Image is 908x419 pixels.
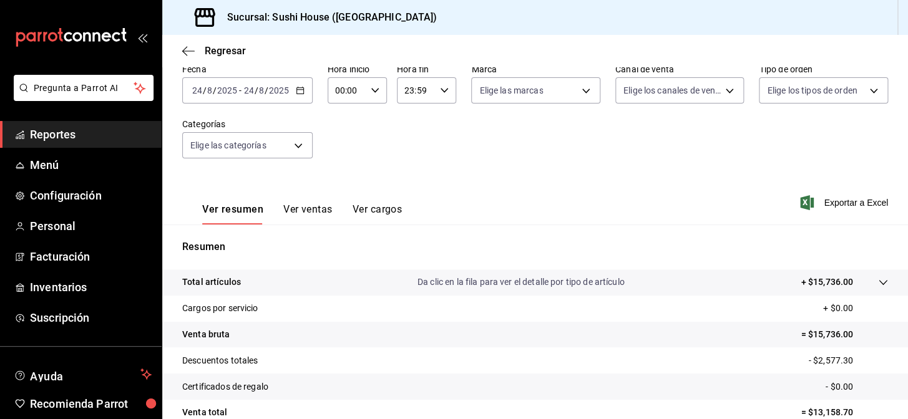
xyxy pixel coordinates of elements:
[182,276,241,289] p: Total artículos
[353,203,403,224] button: Ver cargos
[471,65,600,74] label: Marca
[182,380,268,393] p: Certificados de regalo
[265,85,268,95] span: /
[479,84,543,97] span: Elige las marcas
[30,395,152,412] span: Recomienda Parrot
[826,380,888,393] p: - $0.00
[182,45,246,57] button: Regresar
[243,85,254,95] input: --
[182,120,313,128] label: Categorías
[182,406,227,419] p: Venta total
[190,139,266,152] span: Elige las categorías
[217,10,437,25] h3: Sucursal: Sushi House ([GEOGRAPHIC_DATA])
[801,406,888,419] p: = $13,158.70
[217,85,238,95] input: ----
[137,32,147,42] button: open_drawer_menu
[202,203,402,224] div: navigation tabs
[623,84,721,97] span: Elige los canales de venta
[182,328,230,341] p: Venta bruta
[283,203,333,224] button: Ver ventas
[801,276,853,289] p: + $15,736.00
[397,65,456,74] label: Hora fin
[9,90,154,104] a: Pregunta a Parrot AI
[801,328,888,341] p: = $15,736.00
[254,85,258,95] span: /
[30,126,152,143] span: Reportes
[803,195,888,210] button: Exportar a Excel
[30,309,152,326] span: Suscripción
[207,85,213,95] input: --
[30,218,152,234] span: Personal
[30,157,152,173] span: Menú
[192,85,203,95] input: --
[767,84,857,97] span: Elige los tipos de orden
[417,276,625,289] p: Da clic en la fila para ver el detalle por tipo de artículo
[258,85,265,95] input: --
[182,65,313,74] label: Fecha
[809,354,888,367] p: - $2,577.30
[30,248,152,265] span: Facturación
[213,85,217,95] span: /
[30,279,152,296] span: Inventarios
[203,85,207,95] span: /
[615,65,744,74] label: Canal de venta
[823,302,888,315] p: + $0.00
[202,203,263,224] button: Ver resumen
[268,85,290,95] input: ----
[182,354,258,367] p: Descuentos totales
[239,85,242,95] span: -
[34,82,134,95] span: Pregunta a Parrot AI
[30,187,152,204] span: Configuración
[30,367,135,382] span: Ayuda
[182,302,258,315] p: Cargos por servicio
[205,45,246,57] span: Regresar
[759,65,888,74] label: Tipo de orden
[182,239,888,254] p: Resumen
[14,75,154,101] button: Pregunta a Parrot AI
[328,65,387,74] label: Hora inicio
